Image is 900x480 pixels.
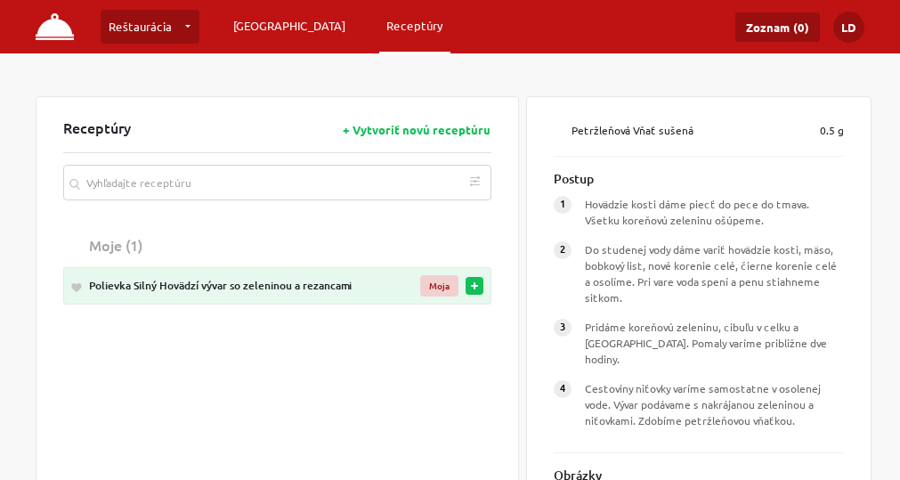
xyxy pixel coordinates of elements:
[554,241,572,259] div: 2
[554,196,572,214] div: 1
[572,196,844,228] div: Hovädzie kosti dáme piecť do pece do tmava. Všetku koreňovú zeleninu ošúpeme.
[63,227,82,263] th: Liked
[342,122,491,137] button: + Vytvoriť novú receptúru
[413,227,466,263] th: Owned
[101,10,199,44] a: Reštaurácia
[36,13,74,40] img: FUDOMA
[63,165,491,200] input: Vyhľadajte receptúru
[466,227,491,263] th: Actions
[554,380,572,398] div: 4
[226,10,353,42] a: [GEOGRAPHIC_DATA]
[735,12,820,42] a: Zoznam (0)
[89,278,406,294] div: Polievka Silný Hovädzí vývar so zeleninou a rezancami
[63,119,491,153] div: Receptúry
[572,319,844,367] div: Pridáme koreňovú zeleninu, cibuľu v celku a [GEOGRAPHIC_DATA]. Pomaly varíme približne dve hodiny.
[420,275,458,297] div: Moja
[379,10,450,42] a: Receptúry
[572,241,844,305] div: Do studenej vody dáme variť hovädzie kosti, mäso, bobkový list, nové korenie celé, čierne korenie...
[572,380,844,428] div: Cestoviny niťovky varíme samostatne v osolenej vode. Vývar podávame s nakrájanou zeleninou a niťo...
[554,319,572,337] div: 3
[554,172,844,187] h5: Postup
[833,12,864,43] button: LD
[463,170,486,193] button: Filter receptúr
[786,122,844,138] div: 0.5 g
[82,227,413,263] th: Moje (1)
[554,122,786,138] div: Petržleňová Vňať sušená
